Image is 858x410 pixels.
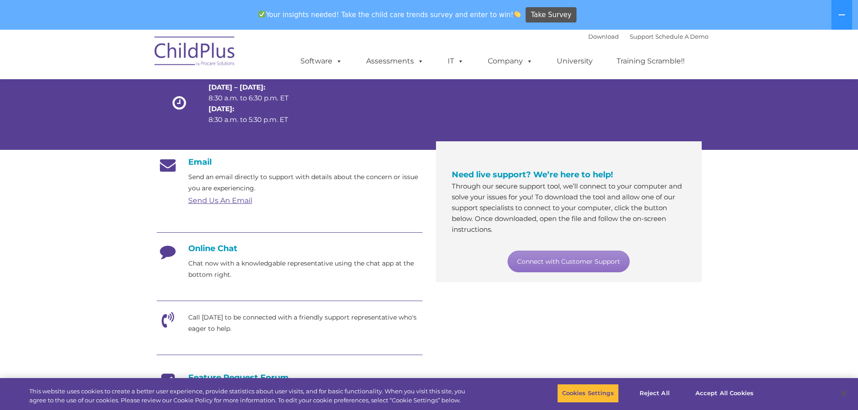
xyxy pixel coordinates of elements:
a: Take Survey [526,7,577,23]
p: Call [DATE] to be connected with a friendly support representative who's eager to help. [188,312,422,334]
a: Download [588,33,619,40]
font: | [588,33,708,40]
p: 8:30 a.m. to 6:30 p.m. ET 8:30 a.m. to 5:30 p.m. ET [209,82,304,125]
p: Through our secure support tool, we’ll connect to your computer and solve your issues for you! To... [452,181,686,235]
h4: Feature Request Forum [157,373,422,383]
span: Your insights needed! Take the child care trends survey and enter to win! [255,6,525,23]
a: Training Scramble!! [608,52,694,70]
a: IT [439,52,473,70]
a: Connect with Customer Support [508,251,630,272]
strong: [DATE]: [209,104,234,113]
div: This website uses cookies to create a better user experience, provide statistics about user visit... [29,387,472,405]
p: Chat now with a knowledgable representative using the chat app at the bottom right. [188,258,422,280]
span: Need live support? We’re here to help! [452,170,613,180]
img: 👏 [514,11,521,18]
span: Take Survey [531,7,572,23]
button: Reject All [626,384,683,403]
a: Software [291,52,351,70]
h4: Online Chat [157,243,422,253]
a: University [548,52,602,70]
img: ✅ [259,11,265,18]
a: Support [630,33,654,40]
button: Accept All Cookies [690,384,758,403]
img: ChildPlus by Procare Solutions [150,30,240,75]
h4: Email [157,157,422,167]
a: Company [479,52,542,70]
a: Send Us An Email [188,196,252,205]
strong: [DATE] – [DATE]: [209,83,265,91]
p: Send an email directly to support with details about the concern or issue you are experiencing. [188,171,422,194]
a: Schedule A Demo [655,33,708,40]
button: Close [834,383,853,403]
button: Cookies Settings [557,384,619,403]
a: Assessments [357,52,433,70]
